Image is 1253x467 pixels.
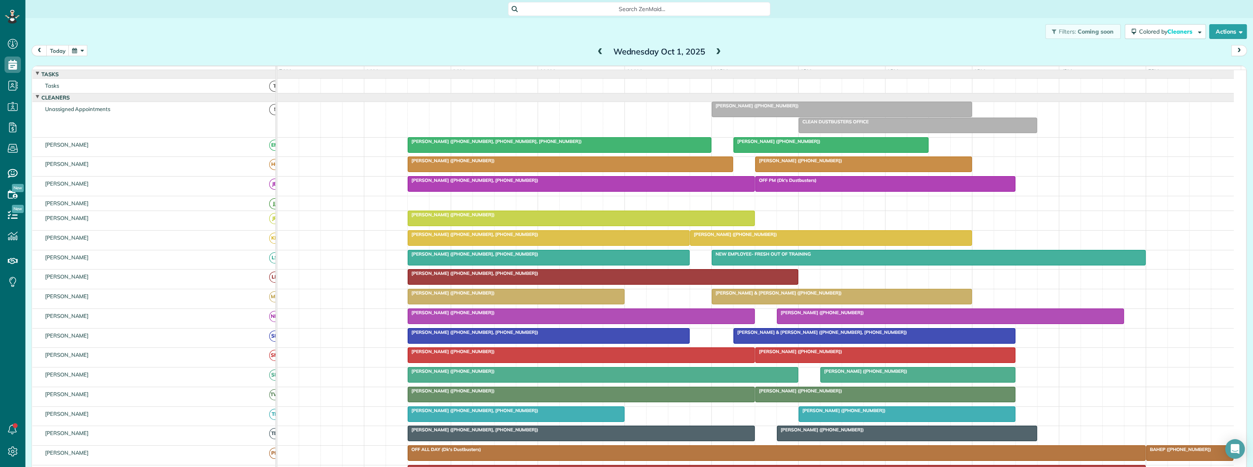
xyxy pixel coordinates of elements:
span: [PERSON_NAME] ([PHONE_NUMBER], [PHONE_NUMBER]) [407,177,538,183]
span: Cleaners [1167,28,1194,35]
span: Cleaners [40,94,71,101]
span: 3pm [972,68,987,75]
span: [PERSON_NAME] [43,371,91,378]
span: [PERSON_NAME] [43,234,91,241]
span: [PERSON_NAME] [43,332,91,339]
span: 8am [364,68,379,75]
span: Tasks [40,71,60,77]
span: [PERSON_NAME] ([PHONE_NUMBER]) [407,368,495,374]
span: [PERSON_NAME] ([PHONE_NUMBER]) [755,158,842,163]
span: HC [269,159,280,170]
button: prev [32,45,47,56]
button: Actions [1209,24,1247,39]
span: 12pm [712,68,729,75]
span: SP [269,370,280,381]
span: Tasks [43,82,61,89]
span: [PERSON_NAME] [43,273,91,280]
span: New [12,184,24,192]
span: 1pm [799,68,813,75]
span: [PERSON_NAME] [43,391,91,397]
span: [PERSON_NAME] [43,293,91,299]
span: BAHEP ([PHONE_NUMBER]) [1146,447,1211,452]
span: T [269,81,280,92]
span: ! [269,104,280,115]
span: [PERSON_NAME] ([PHONE_NUMBER]) [798,408,886,413]
span: 9am [451,68,466,75]
span: [PERSON_NAME] [43,351,91,358]
button: today [46,45,69,56]
span: OFF PM (Dk's Dustbusters) [755,177,817,183]
span: [PERSON_NAME] [43,161,91,167]
span: [PERSON_NAME] ([PHONE_NUMBER]) [407,290,495,296]
span: KB [269,233,280,244]
span: [PERSON_NAME] [43,449,91,456]
span: OFF ALL DAY (Dk's Dustbusters) [407,447,481,452]
span: LS [269,252,280,263]
span: [PERSON_NAME] ([PHONE_NUMBER]) [407,388,495,394]
span: [PERSON_NAME] ([PHONE_NUMBER]) [711,103,799,109]
span: [PERSON_NAME] [43,313,91,319]
span: NN [269,311,280,322]
span: 7am [277,68,293,75]
span: Coming soon [1077,28,1114,35]
span: TD [269,428,280,439]
span: [PERSON_NAME] ([PHONE_NUMBER], [PHONE_NUMBER]) [407,408,538,413]
span: LF [269,272,280,283]
span: [PERSON_NAME] & [PERSON_NAME] ([PHONE_NUMBER]) [711,290,842,296]
span: [PERSON_NAME] ([PHONE_NUMBER], [PHONE_NUMBER], [PHONE_NUMBER]) [407,138,582,144]
span: [PERSON_NAME] ([PHONE_NUMBER]) [776,310,864,315]
span: [PERSON_NAME] ([PHONE_NUMBER], [PHONE_NUMBER]) [407,427,538,433]
span: [PERSON_NAME] [43,141,91,148]
span: New [12,205,24,213]
span: TP [269,409,280,420]
span: [PERSON_NAME] ([PHONE_NUMBER], [PHONE_NUMBER]) [407,329,538,335]
button: next [1231,45,1247,56]
span: CLEAN DUSTBUSTERS OFFICE [798,119,869,125]
div: Open Intercom Messenger [1225,439,1245,459]
span: NEW EMPLOYEE- FRESH OUT OF TRAINING [711,251,811,257]
span: JJ [269,198,280,209]
span: 2pm [885,68,900,75]
span: [PERSON_NAME] ([PHONE_NUMBER]) [755,349,842,354]
span: 11am [625,68,643,75]
span: [PERSON_NAME] ([PHONE_NUMBER]) [407,349,495,354]
span: [PERSON_NAME] [43,430,91,436]
span: [PERSON_NAME] ([PHONE_NUMBER]) [690,231,777,237]
span: [PERSON_NAME] [43,215,91,221]
span: [PERSON_NAME] ([PHONE_NUMBER], [PHONE_NUMBER]) [407,270,538,276]
span: [PERSON_NAME] [43,254,91,261]
span: Colored by [1139,28,1195,35]
span: MB [269,291,280,302]
span: JR [269,213,280,224]
button: Colored byCleaners [1125,24,1206,39]
span: 10am [538,68,556,75]
span: EM [269,140,280,151]
span: [PERSON_NAME] ([PHONE_NUMBER], [PHONE_NUMBER]) [407,231,538,237]
span: [PERSON_NAME] [43,200,91,206]
span: [PERSON_NAME] ([PHONE_NUMBER]) [407,212,495,218]
span: PB [269,448,280,459]
span: SB [269,331,280,342]
span: [PERSON_NAME] & [PERSON_NAME] ([PHONE_NUMBER], [PHONE_NUMBER]) [733,329,907,335]
span: [PERSON_NAME] ([PHONE_NUMBER]) [407,310,495,315]
span: [PERSON_NAME] ([PHONE_NUMBER]) [776,427,864,433]
span: [PERSON_NAME] ([PHONE_NUMBER]) [820,368,908,374]
span: Unassigned Appointments [43,106,112,112]
span: [PERSON_NAME] ([PHONE_NUMBER]) [755,388,842,394]
span: [PERSON_NAME] [43,410,91,417]
span: TW [269,389,280,400]
span: [PERSON_NAME] ([PHONE_NUMBER]) [733,138,821,144]
span: 4pm [1059,68,1074,75]
span: Filters: [1059,28,1076,35]
span: 5pm [1146,68,1160,75]
span: [PERSON_NAME] [43,180,91,187]
span: [PERSON_NAME] ([PHONE_NUMBER], [PHONE_NUMBER]) [407,251,538,257]
span: SM [269,350,280,361]
span: JB [269,179,280,190]
h2: Wednesday Oct 1, 2025 [608,47,710,56]
span: [PERSON_NAME] ([PHONE_NUMBER]) [407,158,495,163]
